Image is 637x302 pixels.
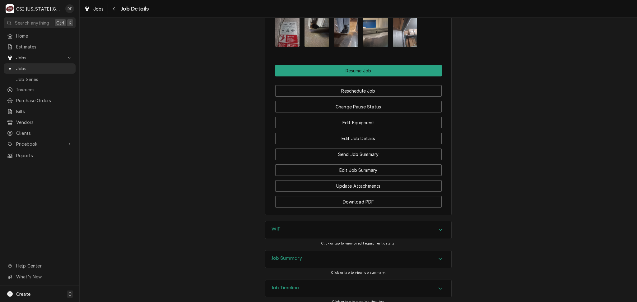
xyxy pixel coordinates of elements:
[275,81,442,97] div: Button Group Row
[265,221,452,239] div: WIF
[16,152,72,159] span: Reports
[16,86,72,93] span: Invoices
[65,4,74,13] div: David Fannin's Avatar
[109,4,119,14] button: Navigate back
[275,112,442,128] div: Button Group Row
[16,141,63,147] span: Pricebook
[275,196,442,208] button: Download PDF
[4,128,76,138] a: Clients
[305,14,329,47] img: tUdSqcJXT9Sxvu3VQ1O2
[275,101,442,112] button: Change Pause Status
[334,14,359,47] img: BkjaOWuSzmFtzZOhdzS9
[6,4,14,13] div: C
[265,280,451,297] div: Accordion Header
[65,4,74,13] div: DF
[56,20,64,26] span: Ctrl
[275,76,442,81] div: Button Group Row
[275,180,442,192] button: Update Attachments
[16,65,72,72] span: Jobs
[265,250,451,268] div: Accordion Header
[275,144,442,160] div: Button Group Row
[16,291,30,297] span: Create
[275,149,442,160] button: Send Job Summary
[16,33,72,39] span: Home
[265,280,451,297] button: Accordion Details Expand Trigger
[16,263,72,269] span: Help Center
[4,74,76,85] a: Job Series
[275,65,442,76] button: Resume Job
[275,160,442,176] div: Button Group Row
[16,97,72,104] span: Purchase Orders
[275,164,442,176] button: Edit Job Summary
[275,176,442,192] div: Button Group Row
[265,250,452,268] div: Job Summary
[4,106,76,117] a: Bills
[4,150,76,161] a: Reports
[16,76,72,83] span: Job Series
[265,280,452,298] div: Job Timeline
[275,133,442,144] button: Edit Job Details
[4,261,76,271] a: Go to Help Center
[275,14,300,47] img: 03uonodISHnIm5CaHnvq
[275,85,442,97] button: Reschedule Job
[265,250,451,268] button: Accordion Details Expand Trigger
[265,221,451,239] button: Accordion Details Expand Trigger
[4,95,76,106] a: Purchase Orders
[4,117,76,127] a: Vendors
[272,226,281,232] h3: WIF
[93,6,104,12] span: Jobs
[275,9,442,52] span: Attachments
[4,139,76,149] a: Go to Pricebook
[393,14,417,47] img: 3JFYJ3aTTXivqLTBWrB9
[275,3,442,52] div: Attachments
[69,20,72,26] span: K
[16,119,72,126] span: Vendors
[16,54,63,61] span: Jobs
[4,31,76,41] a: Home
[68,291,72,297] span: C
[265,221,451,239] div: Accordion Header
[275,117,442,128] button: Edit Equipment
[275,192,442,208] div: Button Group Row
[275,65,442,76] div: Button Group Row
[4,63,76,74] a: Jobs
[15,20,49,26] span: Search anything
[6,4,14,13] div: CSI Kansas City's Avatar
[16,108,72,115] span: Bills
[4,272,76,282] a: Go to What's New
[16,43,72,50] span: Estimates
[119,5,149,13] span: Job Details
[16,130,72,136] span: Clients
[4,85,76,95] a: Invoices
[275,65,442,208] div: Button Group
[363,14,388,47] img: 3AqjDhztRnGTN83OC3AK
[4,53,76,63] a: Go to Jobs
[4,17,76,28] button: Search anythingCtrlK
[321,241,396,245] span: Click or tap to view or edit equipment details.
[275,97,442,112] div: Button Group Row
[272,255,302,261] h3: Job Summary
[16,273,72,280] span: What's New
[272,285,299,291] h3: Job Timeline
[4,42,76,52] a: Estimates
[81,4,106,14] a: Jobs
[331,271,386,275] span: Click or tap to view job summary.
[275,128,442,144] div: Button Group Row
[16,6,62,12] div: CSI [US_STATE][GEOGRAPHIC_DATA]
